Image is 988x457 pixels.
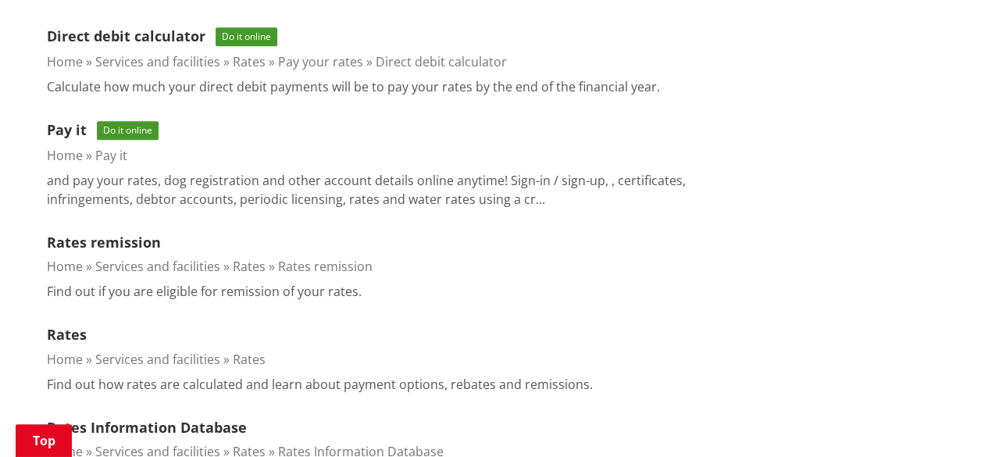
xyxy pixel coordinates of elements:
[47,120,87,139] a: Pay it
[97,121,159,140] span: Do it online
[95,147,127,164] a: Pay it
[916,391,972,448] iframe: Messenger Launcher
[47,77,660,96] p: Calculate how much your direct debit payments will be to pay your rates by the end of the financi...
[47,147,83,164] a: Home
[47,325,87,344] a: Rates
[47,233,161,252] a: Rates remission
[47,375,593,394] p: Find out how rates are calculated and learn about payment options, rebates and remissions.
[278,258,373,275] a: Rates remission
[233,53,266,70] a: Rates
[95,53,220,70] a: Services and facilities
[216,27,277,46] span: Do it online
[233,258,266,275] a: Rates
[47,351,83,368] a: Home
[47,27,205,45] a: Direct debit calculator
[47,258,83,275] a: Home
[95,351,220,368] a: Services and facilities
[47,418,247,437] a: Rates Information Database
[278,53,363,70] a: Pay your rates
[376,53,507,70] a: Direct debit calculator
[95,258,220,275] a: Services and facilities
[16,424,72,457] a: Top
[233,351,266,368] a: Rates
[47,282,362,301] p: Find out if you are eligible for remission of your rates.
[47,53,83,70] a: Home
[47,171,712,209] p: and pay your rates, dog registration and other account details online anytime! Sign-in / sign-up,...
